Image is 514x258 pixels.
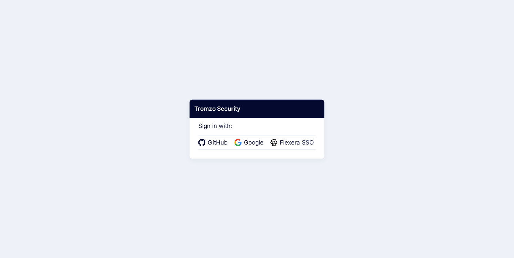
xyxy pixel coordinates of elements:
[278,138,316,147] span: Flexera SSO
[242,138,266,147] span: Google
[235,138,266,147] a: Google
[206,138,230,147] span: GitHub
[189,100,324,118] div: Tromzo Security
[198,113,316,150] div: Sign in with:
[270,138,316,147] a: Flexera SSO
[198,138,230,147] a: GitHub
